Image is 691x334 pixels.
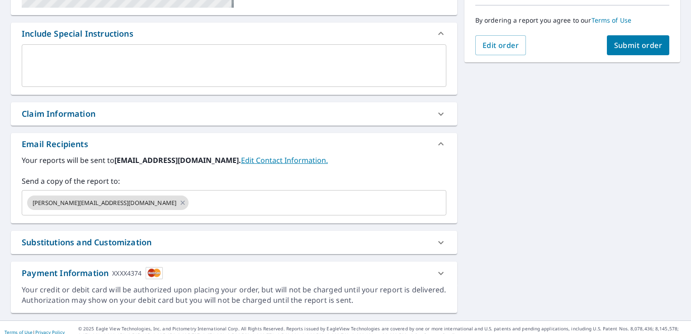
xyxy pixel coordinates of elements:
[22,28,133,40] div: Include Special Instructions
[27,196,189,210] div: [PERSON_NAME][EMAIL_ADDRESS][DOMAIN_NAME]
[27,199,182,207] span: [PERSON_NAME][EMAIL_ADDRESS][DOMAIN_NAME]
[22,108,95,120] div: Claim Information
[475,16,669,24] p: By ordering a report you agree to our
[22,176,446,186] label: Send a copy of the report to:
[614,40,663,50] span: Submit order
[607,35,670,55] button: Submit order
[592,16,632,24] a: Terms of Use
[483,40,519,50] span: Edit order
[22,285,446,305] div: Your credit or debit card will be authorized upon placing your order, but will not be charged unt...
[22,138,88,150] div: Email Recipients
[114,155,241,165] b: [EMAIL_ADDRESS][DOMAIN_NAME].
[475,35,526,55] button: Edit order
[146,267,163,279] img: cardImage
[22,155,446,166] label: Your reports will be sent to
[11,231,457,254] div: Substitutions and Customization
[241,155,328,165] a: EditContactInfo
[11,23,457,44] div: Include Special Instructions
[11,102,457,125] div: Claim Information
[112,267,142,279] div: XXXX4374
[22,267,163,279] div: Payment Information
[22,236,151,248] div: Substitutions and Customization
[11,133,457,155] div: Email Recipients
[11,262,457,285] div: Payment InformationXXXX4374cardImage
